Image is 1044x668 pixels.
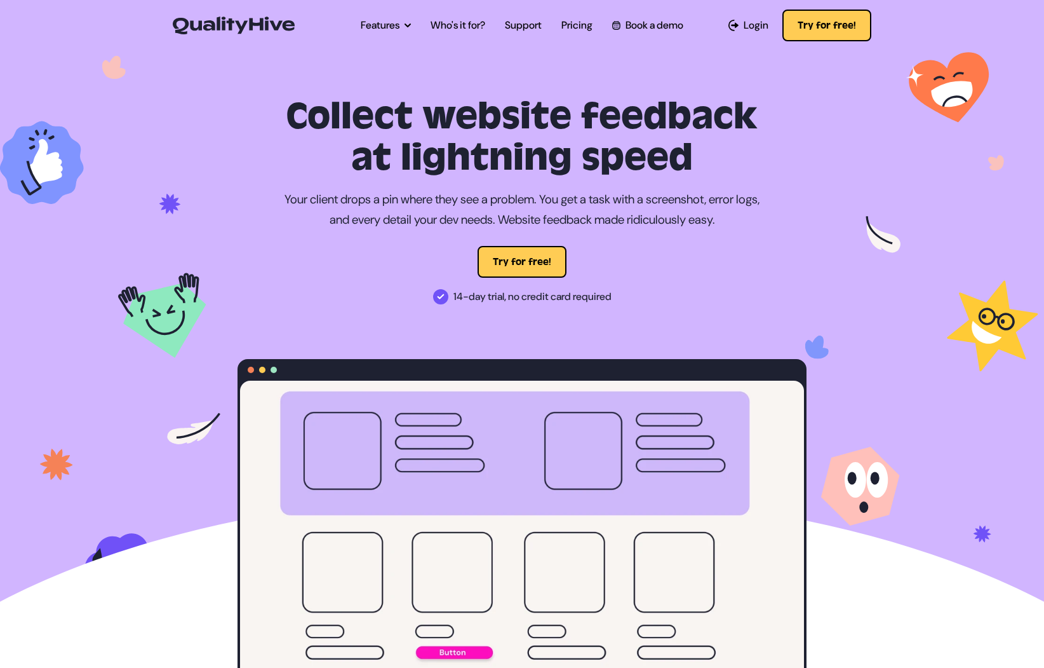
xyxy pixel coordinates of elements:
[612,18,683,33] a: Book a demo
[284,189,760,231] p: Your client drops a pin where they see a problem. You get a task with a screenshot, error logs, a...
[782,10,871,41] button: Try for free!
[238,97,806,179] h1: Collect website feedback at lightning speed
[744,18,768,33] span: Login
[561,18,592,33] a: Pricing
[505,18,542,33] a: Support
[431,18,485,33] a: Who's it for?
[478,246,566,278] button: Try for free!
[728,18,768,33] a: Login
[453,287,612,307] span: 14-day trial, no credit card required
[361,18,411,33] a: Features
[433,289,448,304] img: 14-day trial, no credit card required
[173,17,295,34] img: QualityHive - Bug Tracking Tool
[984,608,1038,662] iframe: LiveChat chat widget
[612,21,620,29] img: Book a QualityHive Demo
